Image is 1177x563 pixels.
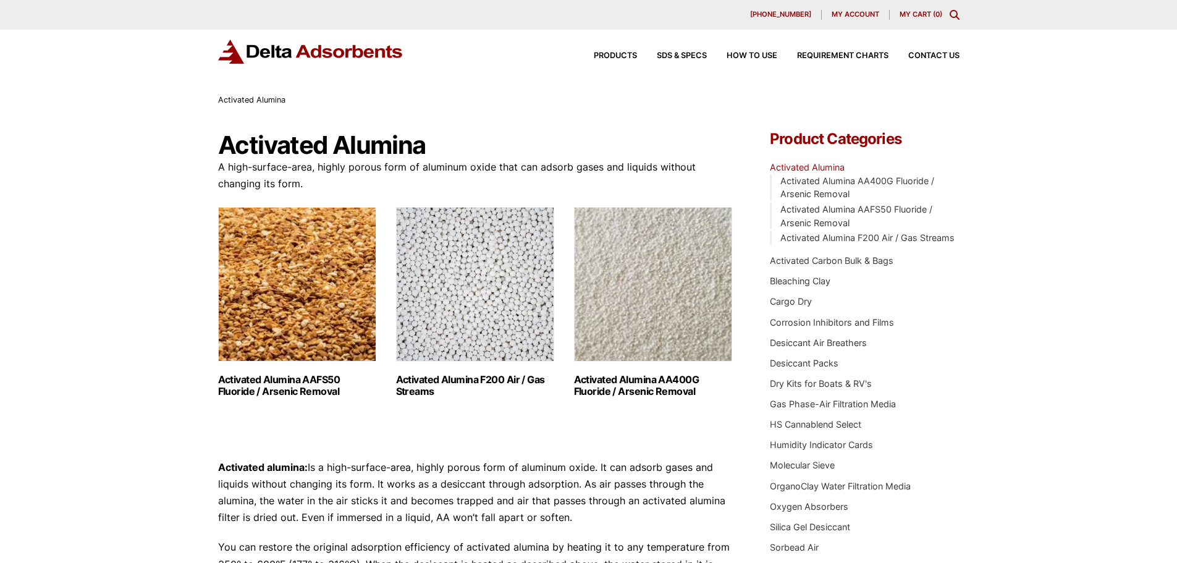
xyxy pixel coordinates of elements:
a: My account [822,10,890,20]
a: Humidity Indicator Cards [770,439,873,450]
a: OrganoClay Water Filtration Media [770,481,911,491]
span: How to Use [727,52,777,60]
a: Desiccant Packs [770,358,838,368]
a: Oxygen Absorbers [770,501,848,512]
a: Activated Alumina [770,162,845,172]
a: HS Cannablend Select [770,419,861,430]
strong: Activated alumina: [218,461,308,473]
a: Sorbead Air [770,542,819,552]
span: Products [594,52,637,60]
a: Requirement Charts [777,52,888,60]
a: Activated Carbon Bulk & Bags [770,255,893,266]
img: Activated Alumina F200 Air / Gas Streams [396,207,554,362]
span: Contact Us [908,52,960,60]
a: Dry Kits for Boats & RV's [770,378,872,389]
a: My Cart (0) [900,10,942,19]
span: Requirement Charts [797,52,888,60]
a: How to Use [707,52,777,60]
a: Activated Alumina AA400G Fluoride / Arsenic Removal [780,176,934,200]
a: Gas Phase-Air Filtration Media [770,399,896,409]
img: Activated Alumina AAFS50 Fluoride / Arsenic Removal [218,207,376,362]
span: 0 [935,10,940,19]
span: My account [832,11,879,18]
span: Activated Alumina [218,95,285,104]
img: Delta Adsorbents [218,40,403,64]
p: Is a high-surface-area, highly porous form of aluminum oxide. It can adsorb gases and liquids wit... [218,459,733,527]
span: [PHONE_NUMBER] [750,11,811,18]
a: Silica Gel Desiccant [770,522,850,532]
span: SDS & SPECS [657,52,707,60]
h4: Product Categories [770,132,959,146]
a: Cargo Dry [770,296,812,307]
h2: Activated Alumina AA400G Fluoride / Arsenic Removal [574,374,732,397]
a: Visit product category Activated Alumina AAFS50 Fluoride / Arsenic Removal [218,207,376,397]
a: Bleaching Clay [770,276,830,286]
a: Corrosion Inhibitors and Films [770,317,894,328]
h2: Activated Alumina F200 Air / Gas Streams [396,374,554,397]
a: Activated Alumina F200 Air / Gas Streams [780,232,955,243]
img: Activated Alumina AA400G Fluoride / Arsenic Removal [574,207,732,362]
a: Contact Us [888,52,960,60]
a: Desiccant Air Breathers [770,337,867,348]
a: SDS & SPECS [637,52,707,60]
a: Molecular Sieve [770,460,835,470]
a: [PHONE_NUMBER] [740,10,822,20]
p: A high-surface-area, highly porous form of aluminum oxide that can adsorb gases and liquids witho... [218,159,733,192]
a: Visit product category Activated Alumina AA400G Fluoride / Arsenic Removal [574,207,732,397]
a: Products [574,52,637,60]
a: Activated Alumina AAFS50 Fluoride / Arsenic Removal [780,204,932,228]
div: Toggle Modal Content [950,10,960,20]
h1: Activated Alumina [218,132,733,159]
a: Visit product category Activated Alumina F200 Air / Gas Streams [396,207,554,397]
h2: Activated Alumina AAFS50 Fluoride / Arsenic Removal [218,374,376,397]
